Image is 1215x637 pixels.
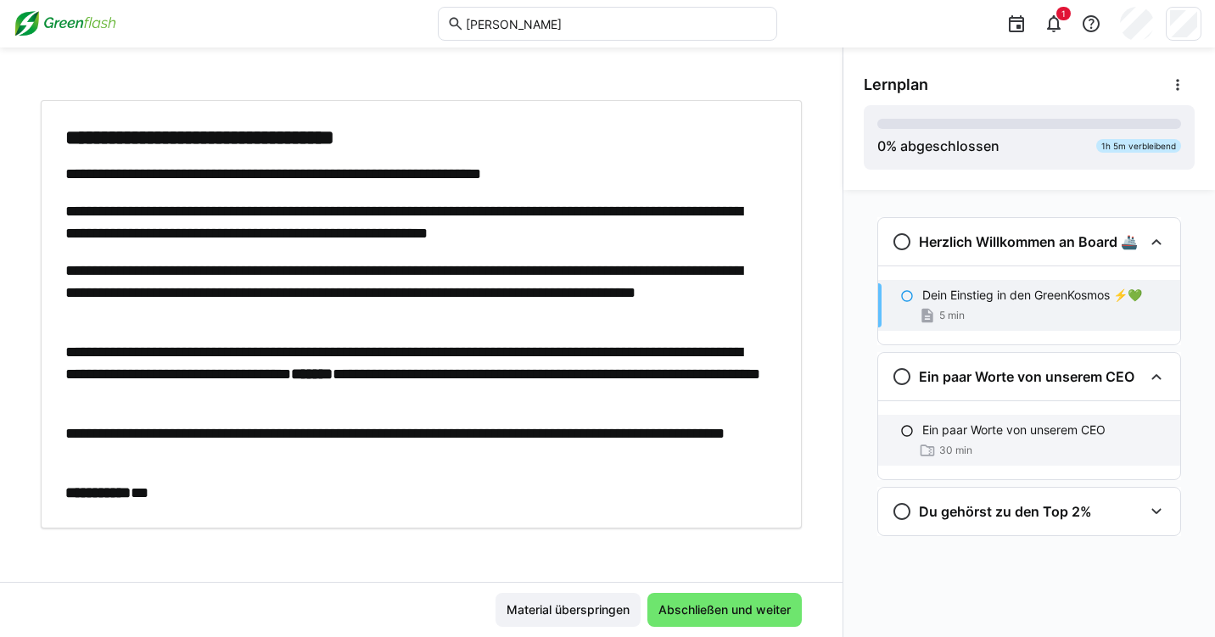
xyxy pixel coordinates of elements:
[496,593,641,627] button: Material überspringen
[939,309,965,322] span: 5 min
[922,422,1106,439] p: Ein paar Worte von unserem CEO
[656,601,793,618] span: Abschließen und weiter
[922,287,1142,304] p: Dein Einstieg in den GreenKosmos ⚡💚
[647,593,802,627] button: Abschließen und weiter
[919,503,1092,520] h3: Du gehörst zu den Top 2%
[464,16,768,31] input: Skills und Lernpfade durchsuchen…
[919,233,1138,250] h3: Herzlich Willkommen an Board 🚢
[864,75,928,94] span: Lernplan
[919,368,1134,385] h3: Ein paar Worte von unserem CEO
[1061,8,1066,19] span: 1
[877,137,886,154] span: 0
[939,444,972,457] span: 30 min
[877,136,999,156] div: % abgeschlossen
[1096,139,1181,153] div: 1h 5m verbleibend
[504,601,632,618] span: Material überspringen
